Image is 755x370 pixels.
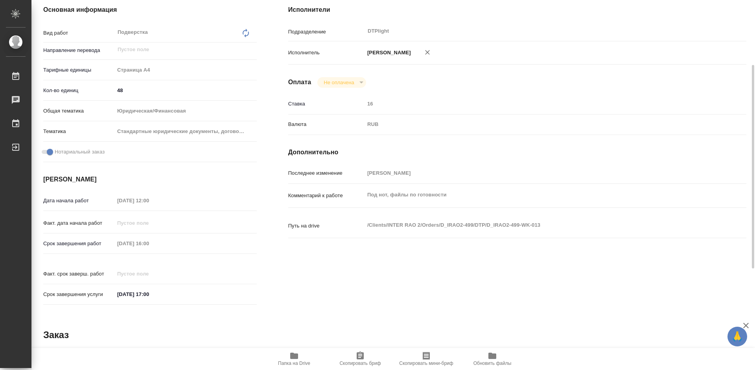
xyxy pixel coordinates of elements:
[43,175,257,184] h4: [PERSON_NAME]
[288,120,365,128] p: Валюта
[419,44,436,61] button: Удалить исполнителя
[43,66,114,74] p: Тарифные единицы
[393,348,459,370] button: Скопировать мини-бриф
[114,268,183,279] input: Пустое поле
[288,192,365,200] p: Комментарий к работе
[288,222,365,230] p: Путь на drive
[288,148,746,157] h4: Дополнительно
[43,5,257,15] h4: Основная информация
[43,87,114,94] p: Кол-во единиц
[288,5,746,15] h4: Исполнители
[43,29,114,37] p: Вид работ
[365,218,708,232] textarea: /Clients/INTER RAO 2/Orders/D_IRAO2-499/DTP/D_IRAO2-499-WK-013
[114,104,257,118] div: Юридическая/Финансовая
[43,219,114,227] p: Факт. дата начала работ
[365,167,708,179] input: Пустое поле
[117,45,238,54] input: Пустое поле
[365,188,708,202] textarea: Под нот, файлы по готовности
[43,290,114,298] p: Срок завершения услуги
[321,79,356,86] button: Не оплачена
[399,361,453,366] span: Скопировать мини-бриф
[459,348,525,370] button: Обновить файлы
[327,348,393,370] button: Скопировать бриф
[43,197,114,205] p: Дата начала работ
[288,28,365,36] p: Подразделение
[114,238,183,249] input: Пустое поле
[43,107,114,115] p: Общая тематика
[43,240,114,248] p: Срок завершения работ
[365,118,708,131] div: RUB
[288,169,365,177] p: Последнее изменение
[288,49,365,57] p: Исполнитель
[365,49,411,57] p: [PERSON_NAME]
[43,128,114,135] p: Тематика
[114,217,183,229] input: Пустое поле
[43,46,114,54] p: Направление перевода
[317,77,366,88] div: Не оплачена
[288,78,311,87] h4: Оплата
[473,361,512,366] span: Обновить файлы
[114,125,257,138] div: Стандартные юридические документы, договоры, уставы
[288,100,365,108] p: Ставка
[114,289,183,300] input: ✎ Введи что-нибудь
[43,329,69,341] h2: Заказ
[55,148,105,156] span: Нотариальный заказ
[261,348,327,370] button: Папка на Drive
[339,361,381,366] span: Скопировать бриф
[365,98,708,109] input: Пустое поле
[114,63,257,77] div: Страница А4
[278,361,310,366] span: Папка на Drive
[43,270,114,278] p: Факт. срок заверш. работ
[731,328,744,345] span: 🙏
[114,195,183,206] input: Пустое поле
[727,327,747,346] button: 🙏
[114,85,257,96] input: ✎ Введи что-нибудь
